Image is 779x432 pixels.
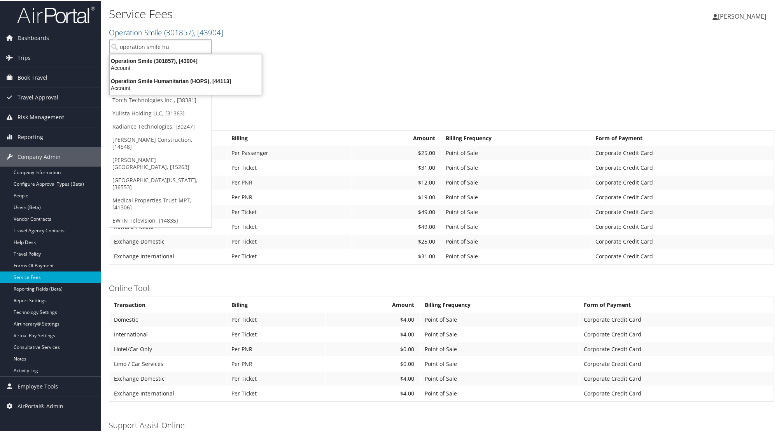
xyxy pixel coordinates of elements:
[580,371,773,385] td: Corporate Credit Card
[580,356,773,370] td: Corporate Credit Card
[228,131,352,145] th: Billing
[421,327,579,341] td: Point of Sale
[352,249,441,263] td: $31.00
[109,153,212,173] a: [PERSON_NAME][GEOGRAPHIC_DATA], [15263]
[580,297,773,311] th: Form of Payment
[592,160,773,174] td: Corporate Credit Card
[18,376,58,395] span: Employee Tools
[580,312,773,326] td: Corporate Credit Card
[228,386,325,400] td: Per Ticket
[110,297,227,311] th: Transaction
[326,312,420,326] td: $4.00
[109,119,212,132] a: Radiance Technologies, [30247]
[326,356,420,370] td: $0.00
[442,219,591,233] td: Point of Sale
[421,341,579,355] td: Point of Sale
[421,371,579,385] td: Point of Sale
[580,341,773,355] td: Corporate Credit Card
[17,5,95,23] img: airportal-logo.png
[109,93,212,106] a: Torch Technologies Inc., [38381]
[421,356,579,370] td: Point of Sale
[228,234,352,248] td: Per Ticket
[109,173,212,193] a: [GEOGRAPHIC_DATA][US_STATE], [36553]
[592,131,773,145] th: Form of Payment
[109,106,212,119] a: Yulista Holding LLC, [31363]
[592,145,773,159] td: Corporate Credit Card
[228,356,325,370] td: Per PNR
[442,249,591,263] td: Point of Sale
[352,175,441,189] td: $12.00
[194,26,223,37] span: , [ 43904 ]
[105,77,266,84] div: Operation Smile Humanitarian (HOPS), [44113]
[326,327,420,341] td: $4.00
[109,132,212,153] a: [PERSON_NAME] Construction, [14548]
[110,312,227,326] td: Domestic
[442,160,591,174] td: Point of Sale
[592,234,773,248] td: Corporate Credit Card
[352,219,441,233] td: $49.00
[326,297,420,311] th: Amount
[718,11,767,20] span: [PERSON_NAME]
[580,386,773,400] td: Corporate Credit Card
[352,190,441,204] td: $19.00
[109,85,774,101] h1: Operation Smile
[109,115,774,126] h3: Full Service Agent
[228,341,325,355] td: Per PNR
[18,28,49,47] span: Dashboards
[110,386,227,400] td: Exchange International
[442,190,591,204] td: Point of Sale
[442,145,591,159] td: Point of Sale
[326,371,420,385] td: $4.00
[352,204,441,218] td: $49.00
[352,160,441,174] td: $31.00
[109,193,212,213] a: Medical Properties Trust-MPT, [41306]
[592,219,773,233] td: Corporate Credit Card
[164,26,194,37] span: ( 301857 )
[442,131,591,145] th: Billing Frequency
[421,312,579,326] td: Point of Sale
[592,249,773,263] td: Corporate Credit Card
[228,219,352,233] td: Per Ticket
[105,64,266,71] div: Account
[110,249,227,263] td: Exchange International
[713,4,774,27] a: [PERSON_NAME]
[326,386,420,400] td: $4.00
[109,39,212,53] input: Search Accounts
[442,234,591,248] td: Point of Sale
[228,297,325,311] th: Billing
[110,341,227,355] td: Hotel/Car Only
[592,175,773,189] td: Corporate Credit Card
[228,160,352,174] td: Per Ticket
[421,386,579,400] td: Point of Sale
[110,234,227,248] td: Exchange Domestic
[109,282,774,293] h3: Online Tool
[18,396,63,415] span: AirPortal® Admin
[109,213,212,226] a: EWTN Television, [14835]
[18,67,47,87] span: Book Travel
[228,175,352,189] td: Per PNR
[592,190,773,204] td: Corporate Credit Card
[442,175,591,189] td: Point of Sale
[228,371,325,385] td: Per Ticket
[18,107,64,126] span: Risk Management
[352,131,441,145] th: Amount
[110,356,227,370] td: Limo / Car Services
[18,47,31,67] span: Trips
[18,127,43,146] span: Reporting
[105,57,266,64] div: Operation Smile (301857), [43904]
[352,234,441,248] td: $25.00
[228,312,325,326] td: Per Ticket
[421,297,579,311] th: Billing Frequency
[109,26,223,37] a: Operation Smile
[352,145,441,159] td: $25.00
[228,249,352,263] td: Per Ticket
[326,341,420,355] td: $0.00
[592,204,773,218] td: Corporate Credit Card
[110,371,227,385] td: Exchange Domestic
[109,5,553,21] h1: Service Fees
[228,327,325,341] td: Per Ticket
[109,419,774,430] h3: Support Assist Online
[580,327,773,341] td: Corporate Credit Card
[228,204,352,218] td: Per Ticket
[18,87,58,106] span: Travel Approval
